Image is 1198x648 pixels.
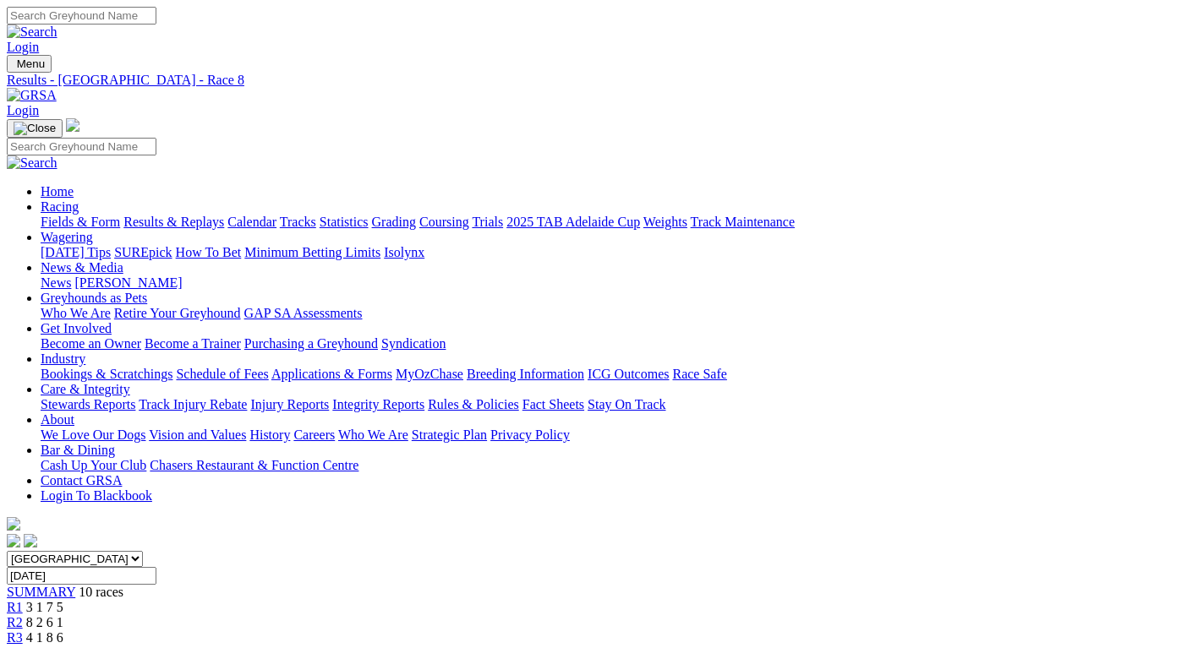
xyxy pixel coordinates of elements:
[249,427,290,442] a: History
[250,397,329,411] a: Injury Reports
[66,118,79,132] img: logo-grsa-white.png
[41,397,1191,412] div: Care & Integrity
[176,245,242,259] a: How To Bet
[7,88,57,103] img: GRSA
[176,367,268,381] a: Schedule of Fees
[588,367,669,381] a: ICG Outcomes
[7,7,156,25] input: Search
[14,122,56,135] img: Close
[320,215,369,229] a: Statistics
[472,215,503,229] a: Trials
[41,351,85,366] a: Industry
[41,488,152,503] a: Login To Blackbook
[41,184,74,199] a: Home
[332,397,424,411] a: Integrity Reports
[145,336,241,351] a: Become a Trainer
[7,119,63,138] button: Toggle navigation
[672,367,726,381] a: Race Safe
[7,40,39,54] a: Login
[41,275,71,290] a: News
[271,367,392,381] a: Applications & Forms
[41,412,74,427] a: About
[41,215,120,229] a: Fields & Form
[7,155,57,171] img: Search
[17,57,45,70] span: Menu
[41,245,1191,260] div: Wagering
[41,306,1191,321] div: Greyhounds as Pets
[114,306,241,320] a: Retire Your Greyhound
[41,230,93,244] a: Wagering
[7,615,23,629] a: R2
[41,321,112,335] a: Get Involved
[412,427,487,442] a: Strategic Plan
[7,73,1191,88] a: Results - [GEOGRAPHIC_DATA] - Race 8
[149,427,246,442] a: Vision and Values
[41,291,147,305] a: Greyhounds as Pets
[41,306,111,320] a: Who We Are
[490,427,570,442] a: Privacy Policy
[26,615,63,629] span: 8 2 6 1
[114,245,172,259] a: SUREpick
[41,397,135,411] a: Stewards Reports
[41,199,79,214] a: Racing
[7,567,156,585] input: Select date
[41,215,1191,230] div: Racing
[244,336,378,351] a: Purchasing a Greyhound
[244,245,380,259] a: Minimum Betting Limits
[7,534,20,547] img: facebook.svg
[7,55,52,73] button: Toggle navigation
[79,585,123,599] span: 10 races
[428,397,519,411] a: Rules & Policies
[24,534,37,547] img: twitter.svg
[396,367,463,381] a: MyOzChase
[41,443,115,457] a: Bar & Dining
[419,215,469,229] a: Coursing
[41,245,111,259] a: [DATE] Tips
[381,336,446,351] a: Syndication
[41,367,172,381] a: Bookings & Scratchings
[522,397,584,411] a: Fact Sheets
[41,275,1191,291] div: News & Media
[506,215,640,229] a: 2025 TAB Adelaide Cup
[41,427,1191,443] div: About
[41,336,141,351] a: Become an Owner
[26,630,63,645] span: 4 1 8 6
[293,427,335,442] a: Careers
[41,427,145,442] a: We Love Our Dogs
[7,138,156,155] input: Search
[26,600,63,614] span: 3 1 7 5
[467,367,584,381] a: Breeding Information
[227,215,276,229] a: Calendar
[7,630,23,645] a: R3
[244,306,363,320] a: GAP SA Assessments
[372,215,416,229] a: Grading
[41,473,122,487] a: Contact GRSA
[150,458,358,472] a: Chasers Restaurant & Function Centre
[139,397,247,411] a: Track Injury Rebate
[7,600,23,614] a: R1
[41,336,1191,351] div: Get Involved
[123,215,224,229] a: Results & Replays
[41,382,130,396] a: Care & Integrity
[41,458,146,472] a: Cash Up Your Club
[7,585,75,599] a: SUMMARY
[7,517,20,531] img: logo-grsa-white.png
[41,260,123,275] a: News & Media
[691,215,795,229] a: Track Maintenance
[7,25,57,40] img: Search
[7,103,39,117] a: Login
[384,245,424,259] a: Isolynx
[643,215,687,229] a: Weights
[338,427,408,442] a: Who We Are
[280,215,316,229] a: Tracks
[74,275,182,290] a: [PERSON_NAME]
[588,397,665,411] a: Stay On Track
[41,458,1191,473] div: Bar & Dining
[41,367,1191,382] div: Industry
